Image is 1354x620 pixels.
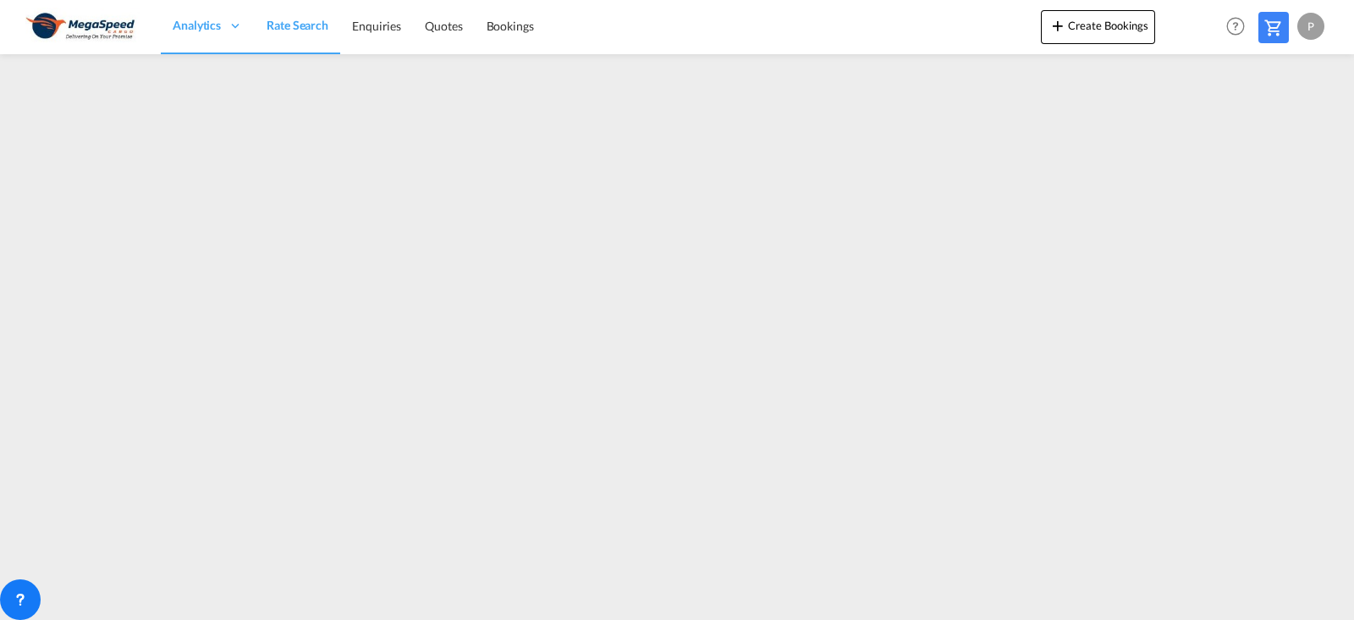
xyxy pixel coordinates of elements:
[1221,12,1258,42] div: Help
[1221,12,1250,41] span: Help
[1297,13,1324,40] div: P
[1048,15,1068,36] md-icon: icon-plus 400-fg
[1041,10,1155,44] button: icon-plus 400-fgCreate Bookings
[425,19,462,33] span: Quotes
[25,8,140,46] img: ad002ba0aea611eda5429768204679d3.JPG
[267,18,328,32] span: Rate Search
[487,19,534,33] span: Bookings
[173,17,221,34] span: Analytics
[352,19,401,33] span: Enquiries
